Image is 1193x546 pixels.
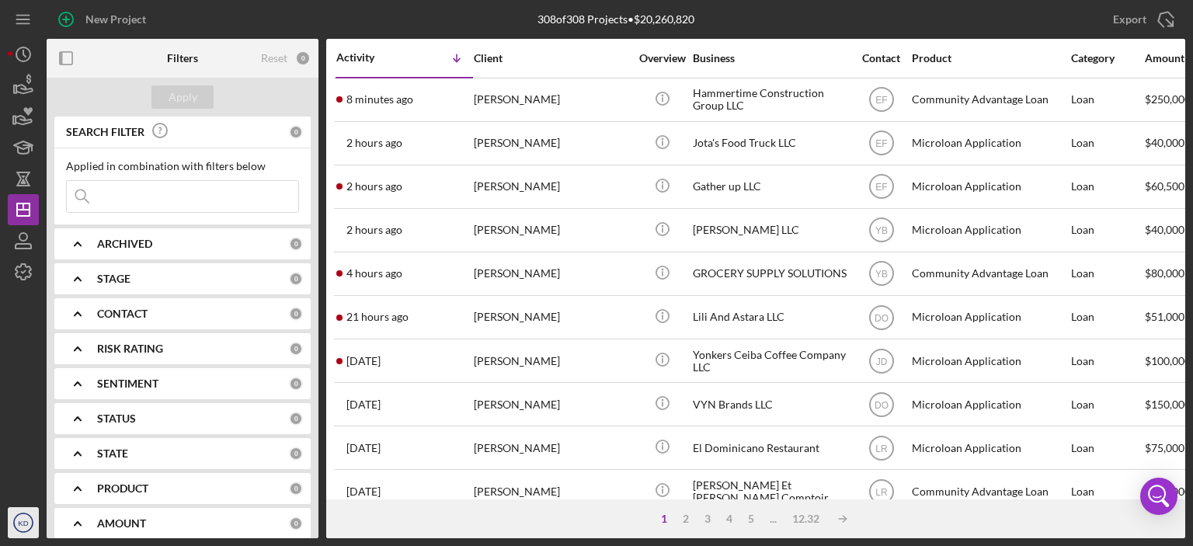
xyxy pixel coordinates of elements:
text: LR [875,486,888,497]
text: EF [875,182,887,193]
div: [PERSON_NAME] Et [PERSON_NAME] Comptoir [693,471,848,512]
time: 2025-08-19 14:36 [346,224,402,236]
text: DO [875,312,889,323]
b: RISK RATING [97,343,163,355]
text: LR [875,443,888,454]
b: PRODUCT [97,482,148,495]
text: YB [875,269,887,280]
div: Microloan Application [912,297,1067,338]
div: [PERSON_NAME] [474,340,629,381]
text: YB [875,225,887,236]
div: Loan [1071,123,1143,164]
div: 0 [289,482,303,496]
b: SEARCH FILTER [66,126,144,138]
div: Microloan Application [912,427,1067,468]
div: 0 [295,50,311,66]
button: New Project [47,4,162,35]
div: Export [1113,4,1146,35]
div: ... [762,513,784,525]
div: [PERSON_NAME] [474,210,629,251]
div: Contact [852,52,910,64]
div: 1 [653,513,675,525]
div: VYN Brands LLC [693,384,848,425]
div: Open Intercom Messenger [1140,478,1177,515]
b: SENTIMENT [97,377,158,390]
div: Microloan Application [912,384,1067,425]
time: 2025-08-16 20:47 [346,442,381,454]
div: Loan [1071,297,1143,338]
time: 2025-08-19 13:07 [346,267,402,280]
button: Apply [151,85,214,109]
text: KD [18,519,28,527]
div: Overview [633,52,691,64]
b: STAGE [97,273,130,285]
div: [PERSON_NAME] [474,253,629,294]
time: 2025-08-19 15:16 [346,137,402,149]
b: Filters [167,52,198,64]
div: 0 [289,237,303,251]
div: Category [1071,52,1143,64]
time: 2025-08-18 19:59 [346,311,409,323]
button: Export [1097,4,1185,35]
div: 0 [289,412,303,426]
text: DO [875,399,889,410]
time: 2025-08-16 21:03 [346,398,381,411]
time: 2025-08-19 15:08 [346,180,402,193]
div: 0 [289,125,303,139]
div: Microloan Application [912,123,1067,164]
div: Business [693,52,848,64]
div: Hammertime Construction Group LLC [693,79,848,120]
div: 0 [289,342,303,356]
div: 0 [289,272,303,286]
div: [PERSON_NAME] [474,297,629,338]
div: Activity [336,51,405,64]
div: 4 [718,513,740,525]
div: Reset [261,52,287,64]
button: KD [8,507,39,538]
div: [PERSON_NAME] [474,427,629,468]
div: Community Advantage Loan [912,79,1067,120]
div: Gather up LLC [693,166,848,207]
div: Loan [1071,210,1143,251]
div: Jota's Food Truck LLC [693,123,848,164]
div: Applied in combination with filters below [66,160,299,172]
div: GROCERY SUPPLY SOLUTIONS [693,253,848,294]
div: Loan [1071,166,1143,207]
text: EF [875,95,887,106]
div: 0 [289,307,303,321]
div: 2 [675,513,697,525]
div: Loan [1071,427,1143,468]
div: Loan [1071,340,1143,381]
div: 12.32 [784,513,827,525]
time: 2025-08-19 16:42 [346,93,413,106]
div: 0 [289,377,303,391]
time: 2025-08-15 17:58 [346,485,381,498]
div: [PERSON_NAME] [474,166,629,207]
div: [PERSON_NAME] [474,79,629,120]
div: Microloan Application [912,166,1067,207]
div: 3 [697,513,718,525]
div: Apply [169,85,197,109]
text: JD [875,356,887,367]
b: STATUS [97,412,136,425]
text: EF [875,138,887,149]
div: 0 [289,447,303,461]
div: Loan [1071,79,1143,120]
div: [PERSON_NAME] LLC [693,210,848,251]
time: 2025-08-17 22:46 [346,355,381,367]
div: Microloan Application [912,210,1067,251]
div: Product [912,52,1067,64]
div: [PERSON_NAME] [474,123,629,164]
b: CONTACT [97,308,148,320]
div: [PERSON_NAME] [474,384,629,425]
div: Yonkers Ceiba Coffee Company LLC [693,340,848,381]
div: El Dominicano Restaurant [693,427,848,468]
div: Client [474,52,629,64]
div: Microloan Application [912,340,1067,381]
div: 308 of 308 Projects • $20,260,820 [537,13,694,26]
div: Loan [1071,253,1143,294]
div: 0 [289,516,303,530]
b: ARCHIVED [97,238,152,250]
div: Lili And Astara LLC [693,297,848,338]
b: AMOUNT [97,517,146,530]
